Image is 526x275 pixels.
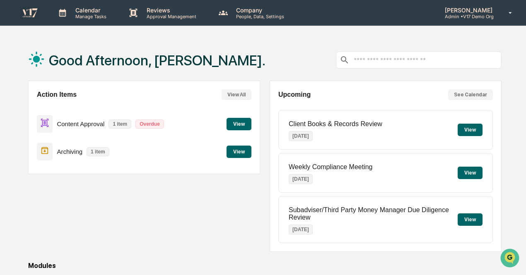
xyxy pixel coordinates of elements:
span: [PERSON_NAME] [26,141,67,148]
p: [DATE] [289,225,313,234]
p: 1 item [87,147,109,156]
p: Admin • V17 Demo Org [438,14,497,19]
p: Content Approval [57,120,104,127]
p: Subadviser/Third Party Money Manager Due Diligence Review [289,206,458,221]
span: [DATE] [73,141,90,148]
p: Approval Management [140,14,200,19]
p: Weekly Compliance Meeting [289,163,372,171]
button: See all [128,97,151,107]
a: 🗄️Attestations [57,172,106,187]
span: Attestations [68,176,103,184]
p: Manage Tasks [69,14,111,19]
img: 1746055101610-c473b297-6a78-478c-a979-82029cc54cd1 [17,120,23,126]
a: View [227,120,251,127]
button: View [458,124,483,136]
h1: Good Afternoon, [PERSON_NAME]. [49,52,265,69]
button: View All [222,89,251,100]
a: Powered byPylon [58,204,100,211]
iframe: Open customer support [499,248,522,270]
p: [PERSON_NAME] [438,7,497,14]
img: 1746055101610-c473b297-6a78-478c-a979-82029cc54cd1 [17,142,23,148]
a: 🔎Data Lookup [5,188,55,203]
span: Preclearance [17,176,53,184]
div: 🗄️ [60,177,67,183]
button: View [227,146,251,158]
p: How can we help? [8,24,151,37]
button: Start new chat [141,72,151,82]
p: 1 item [109,120,131,129]
p: [DATE] [289,131,313,141]
div: Modules [28,262,502,270]
span: Pylon [82,205,100,211]
p: People, Data, Settings [229,14,288,19]
button: See Calendar [448,89,493,100]
p: Client Books & Records Review [289,120,382,128]
span: • [69,119,72,126]
button: View [458,213,483,226]
img: 1746055101610-c473b297-6a78-478c-a979-82029cc54cd1 [8,70,23,85]
p: Overdue [135,120,164,129]
a: View [227,147,251,155]
span: • [69,141,72,148]
h2: Action Items [37,91,77,98]
span: Data Lookup [17,191,52,200]
button: View [227,118,251,130]
div: 🔎 [8,192,15,199]
p: [DATE] [289,174,313,184]
div: Start new chat [37,70,136,78]
p: Calendar [69,7,111,14]
h2: Upcoming [278,91,311,98]
p: Company [229,7,288,14]
button: View [458,167,483,179]
img: logo [20,6,40,19]
span: [PERSON_NAME] [26,119,67,126]
img: Jack Rasmussen [8,134,22,147]
p: Reviews [140,7,200,14]
div: Past conversations [8,98,55,105]
a: 🖐️Preclearance [5,172,57,187]
img: 8933085812038_c878075ebb4cc5468115_72.jpg [17,70,32,85]
div: 🖐️ [8,177,15,183]
span: [DATE] [73,119,90,126]
div: We're available if you need us! [37,78,114,85]
p: Archiving [57,148,82,155]
img: Mark Michael Astarita [8,111,22,124]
